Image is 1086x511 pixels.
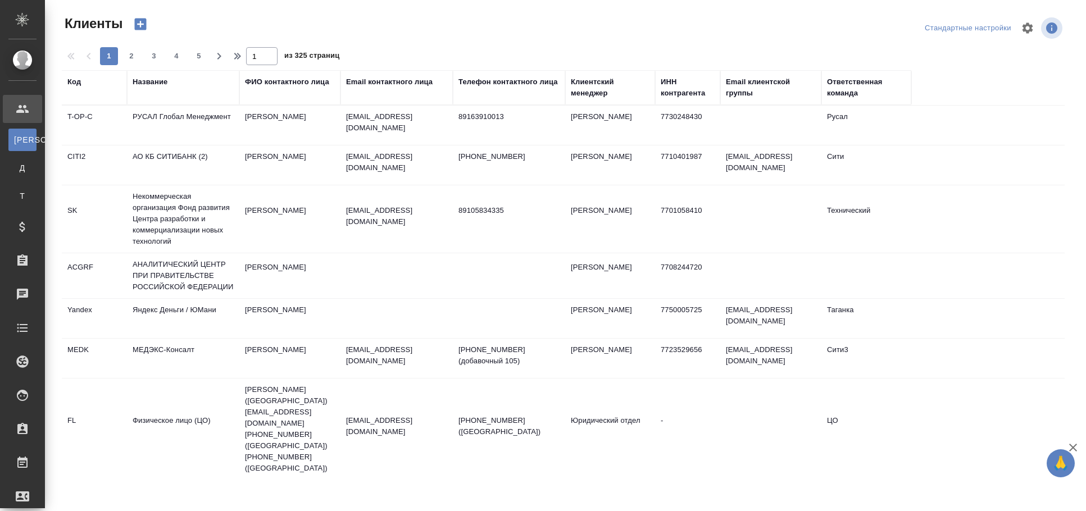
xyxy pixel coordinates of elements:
td: МЕДЭКС-Консалт [127,339,239,378]
span: из 325 страниц [284,49,339,65]
td: [PERSON_NAME] [239,299,340,338]
td: Русал [821,106,911,145]
td: ЦО [821,409,911,449]
td: [PERSON_NAME] [565,145,655,185]
button: 3 [145,47,163,65]
td: Сити [821,145,911,185]
td: [PERSON_NAME] [239,199,340,239]
div: Email контактного лица [346,76,433,88]
td: [EMAIL_ADDRESS][DOMAIN_NAME] [720,299,821,338]
td: [PERSON_NAME] [565,299,655,338]
td: Yandex [62,299,127,338]
td: Юридический отдел [565,409,655,449]
td: [EMAIL_ADDRESS][DOMAIN_NAME] [720,339,821,378]
td: 7730248430 [655,106,720,145]
div: split button [922,20,1014,37]
button: 🙏 [1047,449,1075,477]
button: 2 [122,47,140,65]
span: 🙏 [1051,451,1070,475]
td: 7723529656 [655,339,720,378]
a: Т [8,185,37,207]
td: SK [62,199,127,239]
td: FL [62,409,127,449]
div: Клиентский менеджер [571,76,649,99]
div: Email клиентской группы [726,76,816,99]
td: [PERSON_NAME] [565,106,655,145]
p: [PHONE_NUMBER] ([GEOGRAPHIC_DATA]) [458,415,560,437]
td: 7708244720 [655,256,720,295]
span: [PERSON_NAME] [14,134,31,145]
p: [PHONE_NUMBER] (добавочный 105) [458,344,560,367]
td: Некоммерческая организация Фонд развития Центра разработки и коммерциализации новых технологий [127,185,239,253]
td: Технический [821,199,911,239]
td: [PERSON_NAME] [239,145,340,185]
td: ACGRF [62,256,127,295]
td: MEDK [62,339,127,378]
span: Посмотреть информацию [1041,17,1065,39]
td: [PERSON_NAME] [239,256,340,295]
td: CITI2 [62,145,127,185]
div: Ответственная команда [827,76,906,99]
p: [EMAIL_ADDRESS][DOMAIN_NAME] [346,111,447,134]
td: Сити3 [821,339,911,378]
td: [PERSON_NAME] [565,339,655,378]
td: [PERSON_NAME] [239,106,340,145]
span: Клиенты [62,15,122,33]
td: [PERSON_NAME] ([GEOGRAPHIC_DATA]) [EMAIL_ADDRESS][DOMAIN_NAME] [PHONE_NUMBER] ([GEOGRAPHIC_DATA])... [239,378,340,480]
button: 4 [167,47,185,65]
p: [PHONE_NUMBER] [458,151,560,162]
td: [PERSON_NAME] [239,339,340,378]
div: Код [67,76,81,88]
td: Таганка [821,299,911,338]
td: АО КБ СИТИБАНК (2) [127,145,239,185]
p: [EMAIL_ADDRESS][DOMAIN_NAME] [346,415,447,437]
a: [PERSON_NAME] [8,129,37,151]
td: РУСАЛ Глобал Менеджмент [127,106,239,145]
p: 89163910013 [458,111,560,122]
div: ФИО контактного лица [245,76,329,88]
td: АНАЛИТИЧЕСКИЙ ЦЕНТР ПРИ ПРАВИТЕЛЬСТВЕ РОССИЙСКОЙ ФЕДЕРАЦИИ [127,253,239,298]
span: 2 [122,51,140,62]
span: 3 [145,51,163,62]
td: 7710401987 [655,145,720,185]
td: - [655,409,720,449]
td: [PERSON_NAME] [565,199,655,239]
span: Д [14,162,31,174]
td: [EMAIL_ADDRESS][DOMAIN_NAME] [720,145,821,185]
td: Физическое лицо (ЦО) [127,409,239,449]
span: 5 [190,51,208,62]
td: 7750005725 [655,299,720,338]
td: [PERSON_NAME] [565,256,655,295]
td: Яндекс Деньги / ЮМани [127,299,239,338]
div: Название [133,76,167,88]
span: Настроить таблицу [1014,15,1041,42]
a: Д [8,157,37,179]
button: Создать [127,15,154,34]
p: [EMAIL_ADDRESS][DOMAIN_NAME] [346,205,447,227]
td: T-OP-C [62,106,127,145]
p: [EMAIL_ADDRESS][DOMAIN_NAME] [346,151,447,174]
div: Телефон контактного лица [458,76,558,88]
div: ИНН контрагента [661,76,715,99]
p: 89105834335 [458,205,560,216]
button: 5 [190,47,208,65]
span: 4 [167,51,185,62]
span: Т [14,190,31,202]
p: [EMAIL_ADDRESS][DOMAIN_NAME] [346,344,447,367]
td: 7701058410 [655,199,720,239]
